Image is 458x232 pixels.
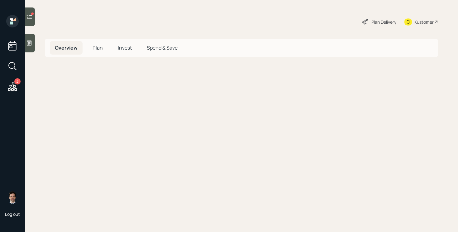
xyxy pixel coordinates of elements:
[414,19,434,25] div: Kustomer
[118,44,132,51] span: Invest
[14,78,21,85] div: 2
[93,44,103,51] span: Plan
[55,44,78,51] span: Overview
[5,211,20,217] div: Log out
[147,44,178,51] span: Spend & Save
[371,19,396,25] div: Plan Delivery
[6,191,19,204] img: jonah-coleman-headshot.png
